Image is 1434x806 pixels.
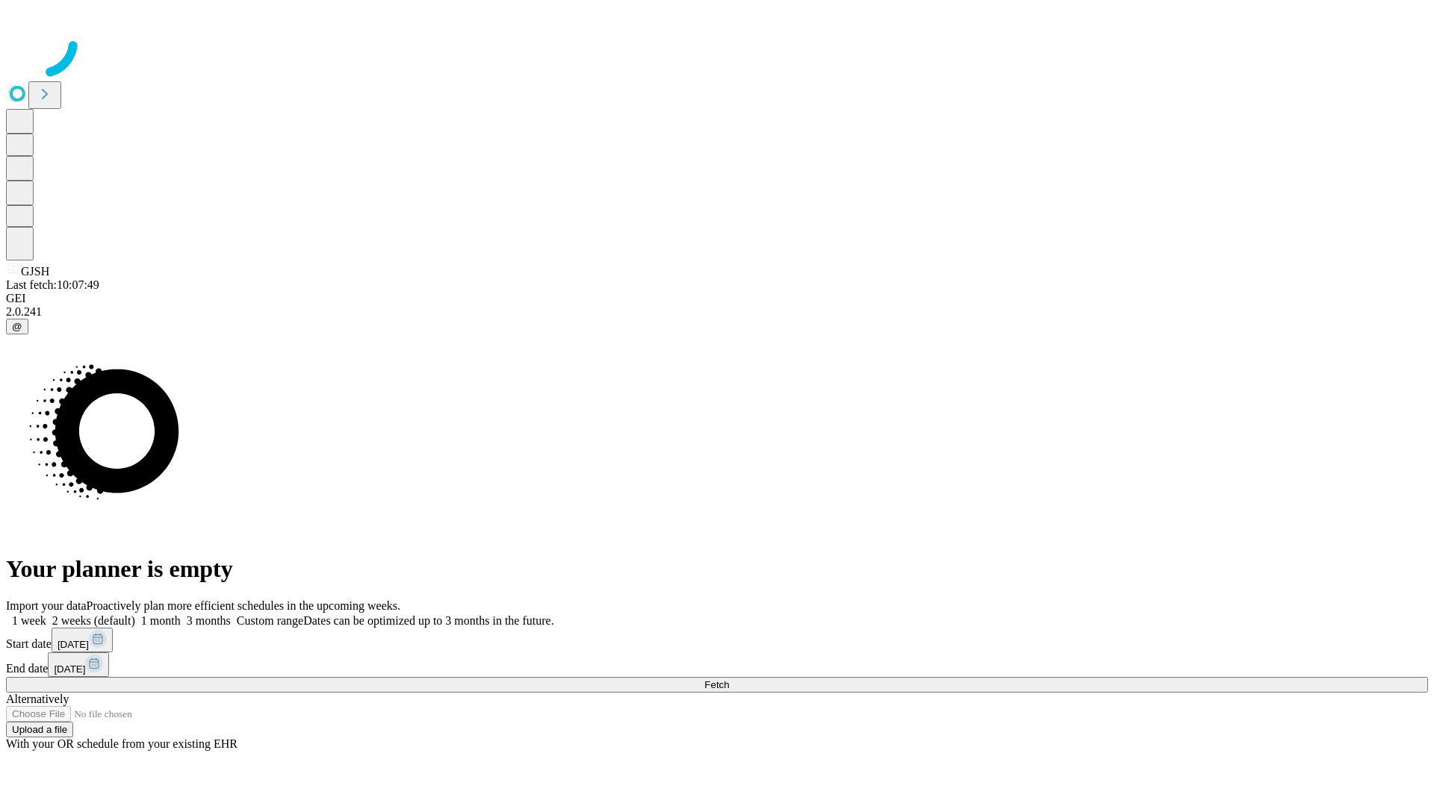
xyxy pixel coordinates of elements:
[303,614,553,627] span: Dates can be optimized up to 3 months in the future.
[187,614,231,627] span: 3 months
[237,614,303,627] span: Custom range
[21,265,49,278] span: GJSH
[6,737,238,750] span: With your OR schedule from your existing EHR
[12,614,46,627] span: 1 week
[58,639,89,650] span: [DATE]
[6,677,1428,693] button: Fetch
[6,292,1428,305] div: GEI
[6,278,99,291] span: Last fetch: 10:07:49
[54,663,85,675] span: [DATE]
[48,652,109,677] button: [DATE]
[12,321,22,332] span: @
[6,599,87,612] span: Import your data
[141,614,181,627] span: 1 month
[6,319,28,334] button: @
[704,679,729,690] span: Fetch
[6,693,69,705] span: Alternatively
[6,305,1428,319] div: 2.0.241
[87,599,400,612] span: Proactively plan more efficient schedules in the upcoming weeks.
[52,628,113,652] button: [DATE]
[52,614,135,627] span: 2 weeks (default)
[6,652,1428,677] div: End date
[6,722,73,737] button: Upload a file
[6,628,1428,652] div: Start date
[6,555,1428,583] h1: Your planner is empty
